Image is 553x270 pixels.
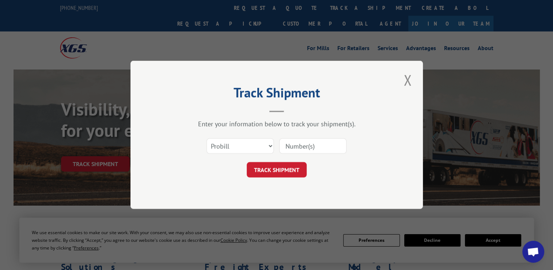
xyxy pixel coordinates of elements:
[522,241,544,263] a: Open chat
[401,70,414,90] button: Close modal
[167,120,386,128] div: Enter your information below to track your shipment(s).
[167,87,386,101] h2: Track Shipment
[247,162,307,178] button: TRACK SHIPMENT
[279,139,346,154] input: Number(s)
